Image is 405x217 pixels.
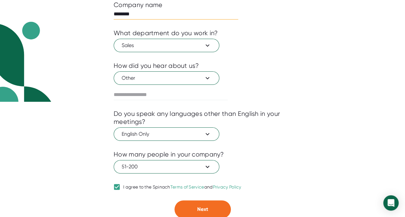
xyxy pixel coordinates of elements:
div: I agree to the Spinach and [123,184,241,190]
button: 51-200 [114,160,219,173]
div: Do you speak any languages other than English in your meetings? [114,110,291,126]
span: 51-200 [122,163,211,171]
div: What department do you work in? [114,29,218,37]
span: Sales [122,42,211,49]
button: Other [114,71,219,85]
button: English Only [114,127,219,141]
span: Next [197,206,208,212]
div: Company name [114,1,163,9]
div: Open Intercom Messenger [383,195,399,211]
div: How many people in your company? [114,150,224,158]
button: Sales [114,39,219,52]
div: How did you hear about us? [114,62,199,70]
span: English Only [122,130,211,138]
span: Other [122,74,211,82]
a: Privacy Policy [213,184,241,189]
a: Terms of Service [170,184,204,189]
